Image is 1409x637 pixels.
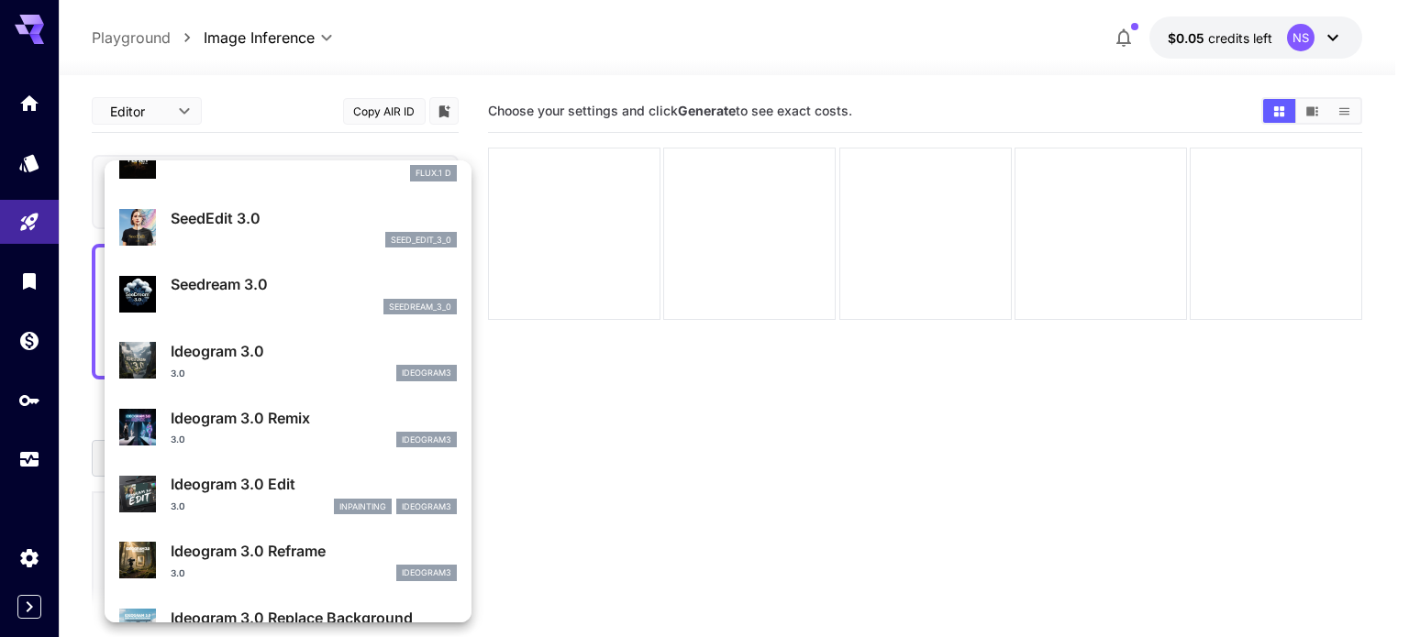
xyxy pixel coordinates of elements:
p: ideogram3 [402,566,451,579]
p: Ideogram 3.0 Edit [171,473,457,495]
p: Seedream 3.0 [171,273,457,295]
p: Ideogram 3.0 Replace Background [171,607,457,629]
p: SeedEdit 3.0 [171,207,457,229]
div: Ideogram 3.0 Edit3.0inpaintingideogram3 [119,466,457,522]
div: Ideogram 3.0 Reframe3.0ideogram3 [119,533,457,588]
p: Ideogram 3.0 Reframe [171,540,457,562]
p: FLUX.1 D [416,167,451,180]
div: FLUX.1 Krea [dev]FLUX.1 D [119,133,457,189]
div: SeedEdit 3.0seed_edit_3_0 [119,200,457,256]
p: 3.0 [171,433,185,446]
p: 3.0 [171,566,185,580]
p: ideogram3 [402,500,451,513]
p: Ideogram 3.0 Remix [171,407,457,429]
p: ideogram3 [402,434,451,446]
p: seed_edit_3_0 [391,234,451,247]
p: seedream_3_0 [389,301,451,313]
p: 3.0 [171,500,185,513]
p: 3.0 [171,367,185,380]
p: inpainting [339,500,386,513]
div: Ideogram 3.03.0ideogram3 [119,333,457,389]
div: Ideogram 3.0 Remix3.0ideogram3 [119,400,457,456]
p: ideogram3 [402,367,451,379]
p: Ideogram 3.0 [171,340,457,362]
div: Seedream 3.0seedream_3_0 [119,266,457,322]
